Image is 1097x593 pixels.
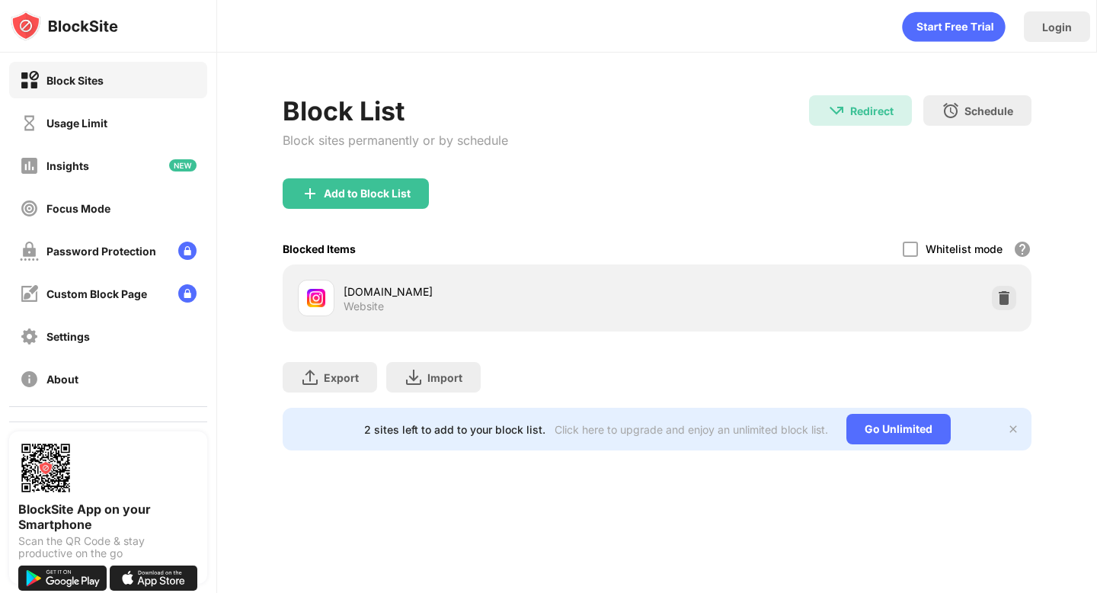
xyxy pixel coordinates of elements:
[364,423,545,436] div: 2 sites left to add to your block list.
[46,245,156,258] div: Password Protection
[20,242,39,261] img: password-protection-off.svg
[344,284,657,300] div: [DOMAIN_NAME]
[20,284,39,303] img: customize-block-page-off.svg
[902,11,1006,42] div: animation
[11,11,118,41] img: logo-blocksite.svg
[283,95,508,127] div: Block List
[850,104,894,117] div: Redirect
[20,370,39,389] img: about-off.svg
[283,133,508,148] div: Block sites permanently or by schedule
[427,371,462,384] div: Import
[178,242,197,260] img: lock-menu.svg
[846,414,951,444] div: Go Unlimited
[46,330,90,343] div: Settings
[18,502,198,532] div: BlockSite App on your Smartphone
[964,104,1013,117] div: Schedule
[1042,21,1072,34] div: Login
[20,114,39,133] img: time-usage-off.svg
[110,566,198,591] img: download-on-the-app-store.svg
[46,159,89,172] div: Insights
[18,535,198,559] div: Scan the QR Code & stay productive on the go
[169,159,197,171] img: new-icon.svg
[46,74,104,87] div: Block Sites
[46,373,78,386] div: About
[555,423,828,436] div: Click here to upgrade and enjoy an unlimited block list.
[20,156,39,175] img: insights-off.svg
[18,566,107,591] img: get-it-on-google-play.svg
[18,441,73,495] img: options-page-qr-code.png
[344,300,384,313] div: Website
[926,242,1003,255] div: Whitelist mode
[178,284,197,303] img: lock-menu.svg
[283,242,356,255] div: Blocked Items
[1007,423,1019,435] img: x-button.svg
[20,327,39,346] img: settings-off.svg
[307,289,325,307] img: favicons
[20,71,39,90] img: block-on.svg
[20,199,39,218] img: focus-off.svg
[324,371,359,384] div: Export
[46,117,107,130] div: Usage Limit
[46,202,110,215] div: Focus Mode
[324,188,411,200] div: Add to Block List
[46,287,147,300] div: Custom Block Page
